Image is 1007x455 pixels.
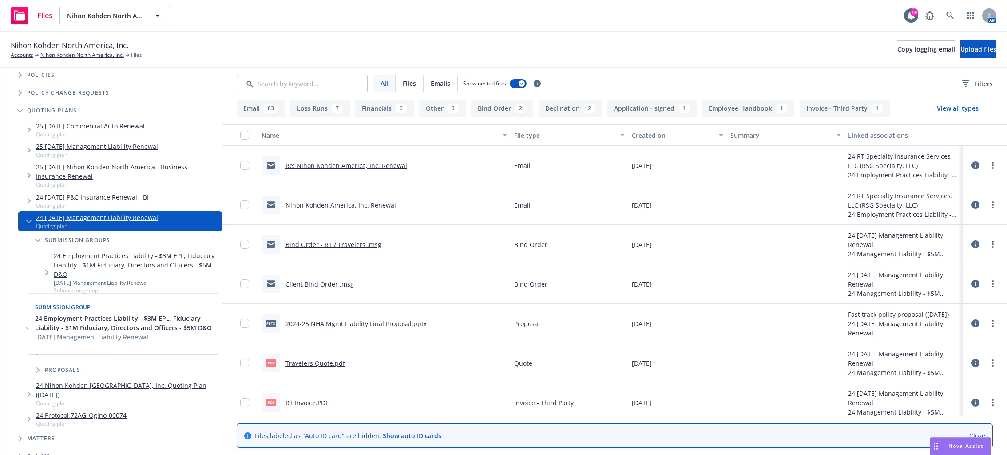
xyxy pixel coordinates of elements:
span: Submission group [54,287,218,294]
span: Quoting plan [36,181,218,188]
span: Quoting plan [36,151,158,159]
span: Nova Assist [948,442,983,450]
a: 25 [DATE] Management Liability Renewal [36,142,158,151]
div: [DATE] Management Liability Renewal [54,279,218,287]
span: Proposals [45,367,80,373]
button: Nihon Kohden North America, Inc. [59,7,170,24]
button: Summary [727,124,845,146]
button: Copy logging email [897,40,955,58]
button: 24 Employment Practices Liability - $3M EPL, Fiduciary Liability - $1M Fiduciary, Directors and O... [35,314,213,332]
span: Submission group [35,303,91,311]
span: Bind Order [514,279,547,289]
span: [DATE] [632,279,652,289]
span: Files [403,79,416,88]
a: Files [7,3,56,28]
span: Upload files [960,45,996,53]
a: Nihon Kohden America, Inc. Renewal [285,201,396,209]
a: Nihon Kohden North America, Inc. [40,51,124,59]
div: 19 [910,8,918,16]
button: Bind Order [471,100,533,117]
span: [DATE] [632,200,652,210]
a: more [987,397,998,408]
input: Search by keyword... [237,75,368,92]
span: Files labeled as "Auto ID card" are hidden. [255,431,441,440]
div: [DATE] Management Liability Renewal [35,332,213,342]
a: 24 Employment Practices Liability - $3M EPL, Fiduciary Liability - $1M Fiduciary, Directors and O... [54,251,218,279]
input: Toggle Row Selected [240,398,249,407]
div: 24 RT Specialty Insurance Services, LLC (RSG Specialty, LLC) [848,191,959,210]
a: 25 [DATE] Commercial Auto Renewal [36,121,145,131]
a: 24 [DATE] Management Liability Renewal [36,213,158,222]
div: 1 [678,104,690,113]
span: Invoice - Third Party [514,398,574,407]
a: more [987,358,998,368]
div: 24 Management Liability - $5M D&O/$3M EPL/$1M Fid [848,289,959,298]
div: Linked associations [848,131,959,140]
div: 24 Management Liability - $5M D&O/$3M EPL/$1M Fid [848,249,959,259]
input: Toggle Row Selected [240,240,249,249]
a: Accounts [11,51,33,59]
span: Filters [975,79,993,88]
div: 1 [871,104,883,113]
a: 2024-25 NHA Mgmt Liability Final Proposal.pptx [285,319,427,328]
input: Toggle Row Selected [240,200,249,209]
span: Quoting plans [27,108,77,113]
button: Application - signed [607,100,697,117]
span: Nihon Kohden North America, Inc. [67,11,144,20]
span: [DATE] [632,161,652,170]
span: Quoting plan [36,399,218,407]
span: pptx [266,320,276,327]
a: Switch app [962,7,979,24]
a: Re: Nihon Kohden America, Inc. Renewal [285,161,407,170]
input: Toggle Row Selected [240,319,249,328]
a: 24 Nihon Kohden [GEOGRAPHIC_DATA], Inc. Quoting Plan ([DATE]) [36,381,218,399]
span: Copy logging email [897,45,955,53]
div: 24 Management Liability - $5M D&O/$3M EPL/$1M Fid [848,368,959,377]
span: [DATE] [632,240,652,249]
a: Close [969,431,985,440]
span: Policies [27,72,55,78]
input: Toggle Row Selected [240,161,249,170]
button: Other [419,100,466,117]
div: 7 [331,104,343,113]
span: Quoting plan [36,420,127,427]
button: Email [237,100,285,117]
div: 2 [583,104,595,113]
a: more [987,160,998,171]
span: [DATE] [632,398,652,407]
div: 24 RT Specialty Insurance Services, LLC (RSG Specialty, LLC) [848,152,959,170]
span: Bind Order [514,240,547,249]
button: Filters [962,75,993,92]
span: Quoting plan [36,222,158,230]
a: Travelers Quote.pdf [285,359,345,367]
button: View all types [923,100,993,117]
button: Created on [628,124,726,146]
a: RT Invoice.PDF [285,399,329,407]
div: 24 [DATE] Management Liability Renewal [848,270,959,289]
div: Fast track policy proposal ([DATE]) [848,310,959,319]
a: Search [941,7,959,24]
span: Nihon Kohden North America, Inc. [11,40,128,51]
button: Declination [539,100,602,117]
span: Files [131,51,142,59]
button: Financials [355,100,414,117]
a: Show auto ID cards [383,431,441,440]
span: Files [37,12,52,19]
div: 24 [DATE] Management Liability Renewal [848,349,959,368]
div: 2 [515,104,527,113]
span: Quoting plan [36,202,149,209]
div: Drag to move [930,438,941,455]
span: [DATE] [632,319,652,328]
button: Loss Runs [290,100,350,117]
a: Report a Bug [921,7,939,24]
div: 24 Employment Practices Liability - $3M EPL, Fiduciary Liability - $1M Fiduciary, Directors and O... [848,210,959,219]
a: Bind Order - RT / Travelers .msg [285,240,381,249]
span: All [381,79,388,88]
a: Client Bind Order .msg [285,280,354,288]
span: Filters [962,79,993,88]
div: File type [514,131,615,140]
span: Proposal [514,319,540,328]
a: 25 [DATE] Nihon Kohden North America - Business Insurance Renewal [36,162,218,181]
span: Email [514,200,531,210]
